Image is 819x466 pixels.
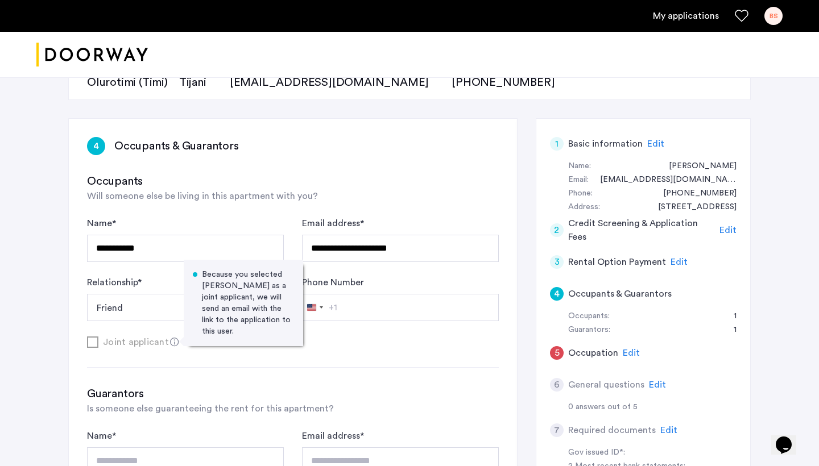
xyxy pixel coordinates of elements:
[550,378,564,392] div: 6
[735,9,748,23] a: Favorites
[302,276,364,289] label: Phone Number
[764,7,783,25] div: BS
[87,137,105,155] div: 4
[87,217,116,230] label: Name *
[568,187,593,201] div: Phone:
[568,323,610,337] div: Guarantors:
[87,173,499,189] h3: Occupants
[568,378,644,392] h5: General questions
[647,201,737,214] div: 2300 Grain Meadow Lane
[722,323,737,337] div: 1
[452,74,555,90] div: [PHONE_NUMBER]
[87,294,257,321] button: Select option
[568,446,712,460] div: Gov issued ID*:
[568,137,643,151] h5: Basic information
[649,380,666,389] span: Edit
[87,429,116,443] label: Name *
[568,401,737,414] div: 0 answers out of 5
[36,34,148,76] img: logo
[657,160,737,173] div: Bryce Saddler
[550,223,564,237] div: 2
[771,421,808,455] iframe: chat widget
[87,386,499,402] h3: Guarantors
[568,160,591,173] div: Name:
[550,255,564,269] div: 3
[230,74,440,90] div: [EMAIL_ADDRESS][DOMAIN_NAME]
[550,287,564,301] div: 4
[302,217,364,230] label: Email address *
[302,429,364,443] label: Email address *
[568,423,656,437] h5: Required documents
[719,226,737,235] span: Edit
[568,255,666,269] h5: Rental Option Payment
[652,187,737,201] div: +14049894914
[87,404,334,413] span: Is someone else guaranteeing the rent for this apartment?
[550,137,564,151] div: 1
[114,138,239,154] h3: Occupants & Guarantors
[550,346,564,360] div: 5
[671,257,688,267] span: Edit
[87,276,142,289] label: Relationship *
[568,310,610,323] div: Occupants:
[568,173,589,187] div: Email:
[193,269,294,337] div: Because you selected [PERSON_NAME] as a joint applicant, we will send an email with the link to t...
[568,217,715,244] h5: Credit Screening & Application Fees
[568,287,672,301] h5: Occupants & Guarantors
[647,139,664,148] span: Edit
[568,201,600,214] div: Address:
[329,301,337,314] div: +1
[722,310,737,323] div: 1
[653,9,719,23] a: My application
[550,423,564,437] div: 7
[568,346,618,360] h5: Occupation
[623,348,640,357] span: Edit
[36,34,148,76] a: Cazamio logo
[179,74,218,90] div: Tijani
[589,173,737,187] div: bsaddler3@gmail.com
[87,192,318,201] span: Will someone else be living in this apartment with you?
[87,74,168,90] div: Olurotimi (Timi)
[303,294,337,321] button: Selected country
[660,426,677,435] span: Edit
